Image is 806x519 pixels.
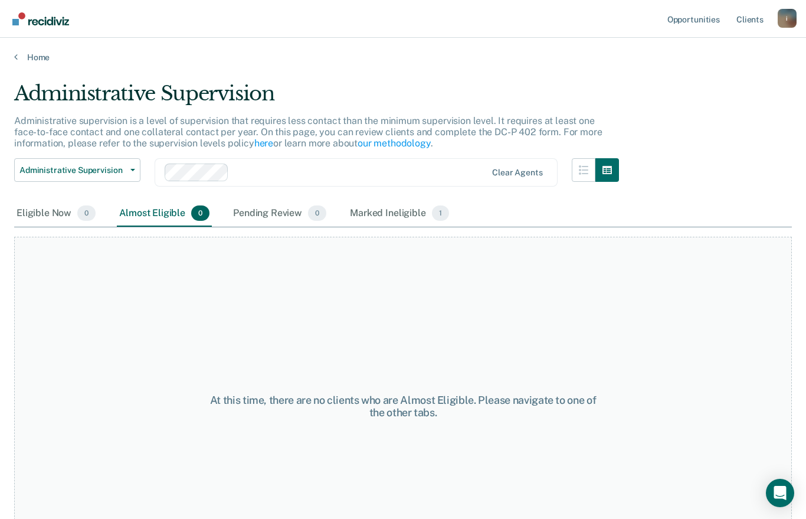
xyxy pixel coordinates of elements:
div: Eligible Now0 [14,201,98,227]
span: Administrative Supervision [19,165,126,175]
img: Recidiviz [12,12,69,25]
div: At this time, there are no clients who are Almost Eligible. Please navigate to one of the other t... [209,394,597,419]
a: our methodology [358,138,431,149]
span: 0 [77,205,96,221]
span: 0 [308,205,326,221]
div: Administrative Supervision [14,81,619,115]
div: i [778,9,797,28]
div: Open Intercom Messenger [766,479,794,507]
div: Pending Review0 [231,201,329,227]
a: here [254,138,273,149]
div: Marked Ineligible1 [348,201,451,227]
div: Almost Eligible0 [117,201,212,227]
div: Clear agents [492,168,542,178]
span: 1 [432,205,449,221]
p: Administrative supervision is a level of supervision that requires less contact than the minimum ... [14,115,602,149]
span: 0 [191,205,209,221]
a: Home [14,52,792,63]
button: Profile dropdown button [778,9,797,28]
button: Administrative Supervision [14,158,140,182]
